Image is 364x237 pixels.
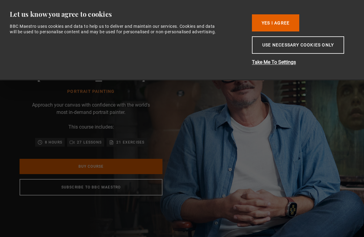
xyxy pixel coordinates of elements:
p: 21 exercises [116,139,144,145]
div: Let us know you agree to cookies [10,10,242,19]
button: Use necessary cookies only [252,36,344,54]
p: 27 lessons [77,139,102,145]
h2: [PERSON_NAME] [37,66,146,82]
button: Take Me To Settings [252,59,350,66]
button: Yes I Agree [252,14,299,31]
div: BBC Maestro uses cookies and data to help us to deliver and maintain our services. Cookies and da... [10,24,219,35]
p: 8 hours [45,139,62,145]
a: Subscribe to BBC Maestro [20,179,162,195]
a: Buy Course [20,159,162,174]
h1: Portrait Painting [37,89,146,94]
p: Approach your canvas with confidence with the world's most in-demand portrait painter. [30,101,152,116]
p: This course includes: [68,123,114,131]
